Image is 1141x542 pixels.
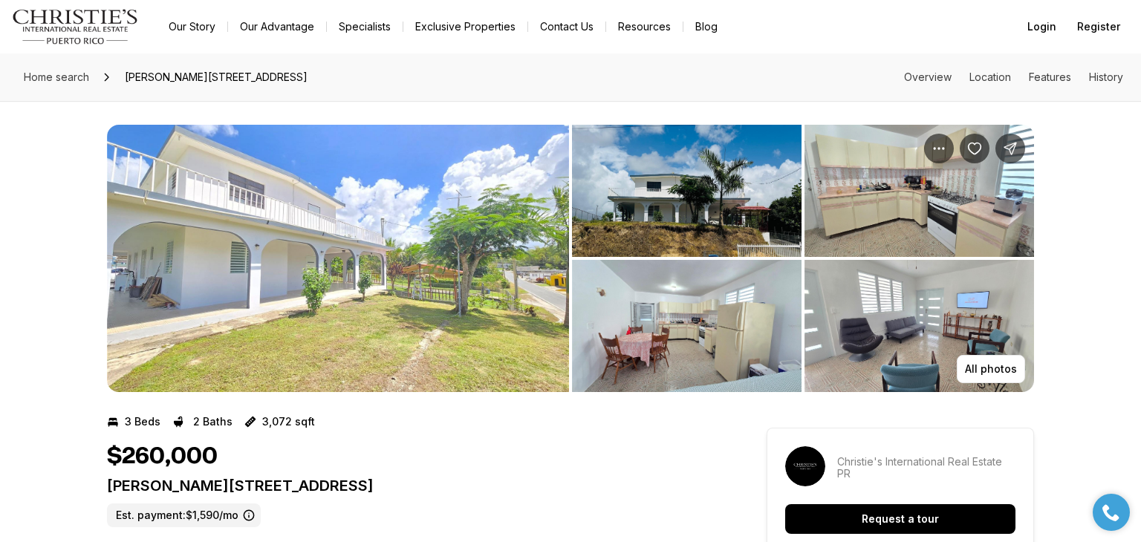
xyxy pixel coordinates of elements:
[1027,21,1056,33] span: Login
[1018,12,1065,42] button: Login
[125,416,160,428] p: 3 Beds
[24,71,89,83] span: Home search
[572,125,802,257] button: View image gallery
[119,65,313,89] span: [PERSON_NAME][STREET_ADDRESS]
[12,9,139,45] img: logo
[1068,12,1129,42] button: Register
[606,16,683,37] a: Resources
[804,260,1034,392] button: View image gallery
[1029,71,1071,83] a: Skip to: Features
[107,125,1034,392] div: Listing Photos
[683,16,729,37] a: Blog
[528,16,605,37] button: Contact Us
[572,260,802,392] button: View image gallery
[804,125,1034,257] button: View image gallery
[403,16,527,37] a: Exclusive Properties
[107,125,569,392] li: 1 of 9
[228,16,326,37] a: Our Advantage
[18,65,95,89] a: Home search
[837,456,1015,480] p: Christie's International Real Estate PR
[969,71,1011,83] a: Skip to: Location
[904,71,1123,83] nav: Page section menu
[107,443,218,471] h1: $260,000
[107,503,261,527] label: Est. payment: $1,590/mo
[965,363,1017,375] p: All photos
[960,134,989,163] button: Save Property: Carr 916 BARRIO CERRO GORDO
[262,416,315,428] p: 3,072 sqft
[862,513,939,525] p: Request a tour
[957,355,1025,383] button: All photos
[995,134,1025,163] button: Share Property: Carr 916 BARRIO CERRO GORDO
[572,125,1034,392] li: 2 of 9
[1089,71,1123,83] a: Skip to: History
[904,71,952,83] a: Skip to: Overview
[785,504,1015,534] button: Request a tour
[107,125,569,392] button: View image gallery
[1077,21,1120,33] span: Register
[327,16,403,37] a: Specialists
[924,134,954,163] button: Property options
[193,416,233,428] p: 2 Baths
[157,16,227,37] a: Our Story
[107,477,713,494] p: [PERSON_NAME][STREET_ADDRESS]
